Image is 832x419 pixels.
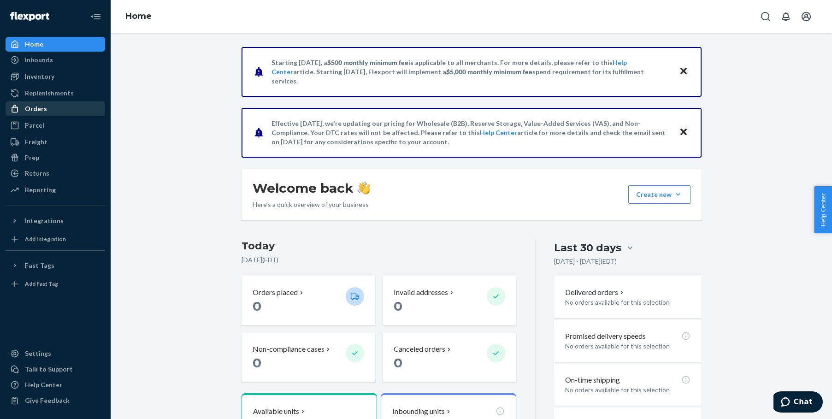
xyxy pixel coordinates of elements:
button: Non-compliance cases 0 [242,333,375,382]
h3: Today [242,239,517,254]
a: Add Integration [6,232,105,247]
button: Create new [628,185,690,204]
div: Talk to Support [25,365,73,374]
a: Inbounds [6,53,105,67]
div: Orders [25,104,47,113]
ol: breadcrumbs [118,3,159,30]
a: Help Center [480,129,517,136]
p: Inbounding units [392,406,445,417]
button: Invalid addresses 0 [383,276,516,325]
a: Reporting [6,183,105,197]
p: Invalid addresses [394,287,448,298]
button: Delivered orders [565,287,625,298]
a: Help Center [6,378,105,392]
div: Returns [25,169,49,178]
button: Close [678,65,690,78]
p: Orders placed [253,287,298,298]
button: Canceled orders 0 [383,333,516,382]
div: Give Feedback [25,396,70,405]
div: Integrations [25,216,64,225]
img: Flexport logo [10,12,49,21]
button: Give Feedback [6,393,105,408]
span: $500 monthly minimum fee [327,59,408,66]
p: On-time shipping [565,375,620,385]
span: 0 [253,355,261,371]
a: Freight [6,135,105,149]
button: Close [678,126,690,139]
p: Available units [253,406,299,417]
a: Home [6,37,105,52]
div: Fast Tags [25,261,54,270]
a: Add Fast Tag [6,277,105,291]
a: Parcel [6,118,105,133]
a: Settings [6,346,105,361]
div: Settings [25,349,51,358]
span: 0 [394,355,402,371]
button: Orders placed 0 [242,276,375,325]
div: Freight [25,137,47,147]
div: Last 30 days [554,241,621,255]
a: Returns [6,166,105,181]
div: Prep [25,153,39,162]
div: Inventory [25,72,54,81]
a: Inventory [6,69,105,84]
a: Orders [6,101,105,116]
div: Inbounds [25,55,53,65]
a: Replenishments [6,86,105,100]
span: 0 [394,298,402,314]
p: No orders available for this selection [565,385,690,395]
button: Open notifications [777,7,795,26]
h1: Welcome back [253,180,370,196]
p: Effective [DATE], we're updating our pricing for Wholesale (B2B), Reserve Storage, Value-Added Se... [271,119,670,147]
div: Reporting [25,185,56,195]
div: Help Center [25,380,62,389]
button: Talk to Support [6,362,105,377]
p: Non-compliance cases [253,344,325,354]
iframe: Opens a widget where you can chat to one of our agents [773,391,823,414]
p: Promised delivery speeds [565,331,646,342]
p: [DATE] ( EDT ) [242,255,517,265]
p: Canceled orders [394,344,445,354]
button: Integrations [6,213,105,228]
button: Help Center [814,186,832,233]
button: Open account menu [797,7,815,26]
div: Add Fast Tag [25,280,58,288]
p: [DATE] - [DATE] ( EDT ) [554,257,617,266]
button: Open Search Box [756,7,775,26]
span: $5,000 monthly minimum fee [446,68,532,76]
div: Home [25,40,43,49]
p: No orders available for this selection [565,342,690,351]
div: Replenishments [25,89,74,98]
a: Prep [6,150,105,165]
p: Starting [DATE], a is applicable to all merchants. For more details, please refer to this article... [271,58,670,86]
div: Parcel [25,121,44,130]
button: Fast Tags [6,258,105,273]
img: hand-wave emoji [357,182,370,195]
p: No orders available for this selection [565,298,690,307]
button: Close Navigation [87,7,105,26]
div: Add Integration [25,235,66,243]
p: Here’s a quick overview of your business [253,200,370,209]
span: 0 [253,298,261,314]
a: Home [125,11,152,21]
